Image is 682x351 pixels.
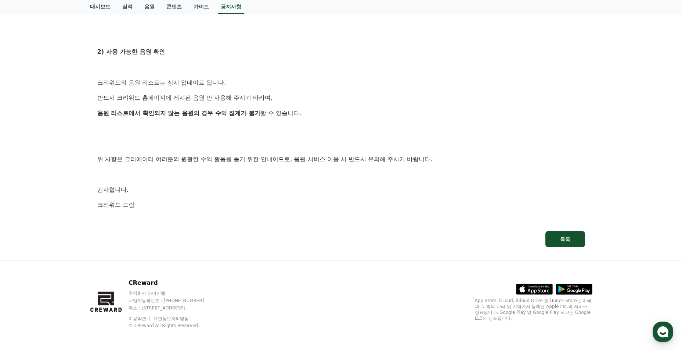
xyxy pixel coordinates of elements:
a: 대화 [48,233,95,252]
p: 할 수 있습니다. [97,109,585,118]
p: 반드시 크리워드 홈페이지에 게시된 음원 만 사용해 주시기 바라며, [97,93,585,103]
span: 대화 [67,245,76,251]
p: 감사합니다. [97,185,585,195]
p: 사업자등록번호 : [PHONE_NUMBER] [129,298,218,304]
p: App Store, iCloud, iCloud Drive 및 iTunes Store는 미국과 그 밖의 나라 및 지역에서 등록된 Apple Inc.의 서비스 상표입니다. Goo... [475,298,592,321]
p: 크리워드 드림 [97,200,585,210]
strong: 음원 리스트에서 확인되지 않는 음원의 경우 수익 집계가 불가 [97,110,261,117]
p: © CReward All Rights Reserved. [129,323,218,329]
p: 위 사항은 크리에이터 여러분의 원활한 수익 활동을 돕기 위한 안내이므로, 음원 서비스 이용 시 반드시 유의해 주시기 바랍니다. [97,155,585,164]
a: 개인정보처리방침 [154,316,189,321]
a: 목록 [97,231,585,247]
p: 크리워드의 음원 리스트는 상시 업데이트 됩니다. [97,78,585,88]
strong: 2) 사용 가능한 음원 확인 [97,48,165,55]
span: 설정 [113,244,122,250]
p: 주소 : [STREET_ADDRESS] [129,305,218,311]
button: 목록 [545,231,585,247]
span: 홈 [23,244,28,250]
p: CReward [129,279,218,287]
a: 이용약관 [129,316,152,321]
p: 주식회사 와이피랩 [129,290,218,296]
div: 목록 [560,235,570,243]
a: 홈 [2,233,48,252]
a: 설정 [95,233,141,252]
